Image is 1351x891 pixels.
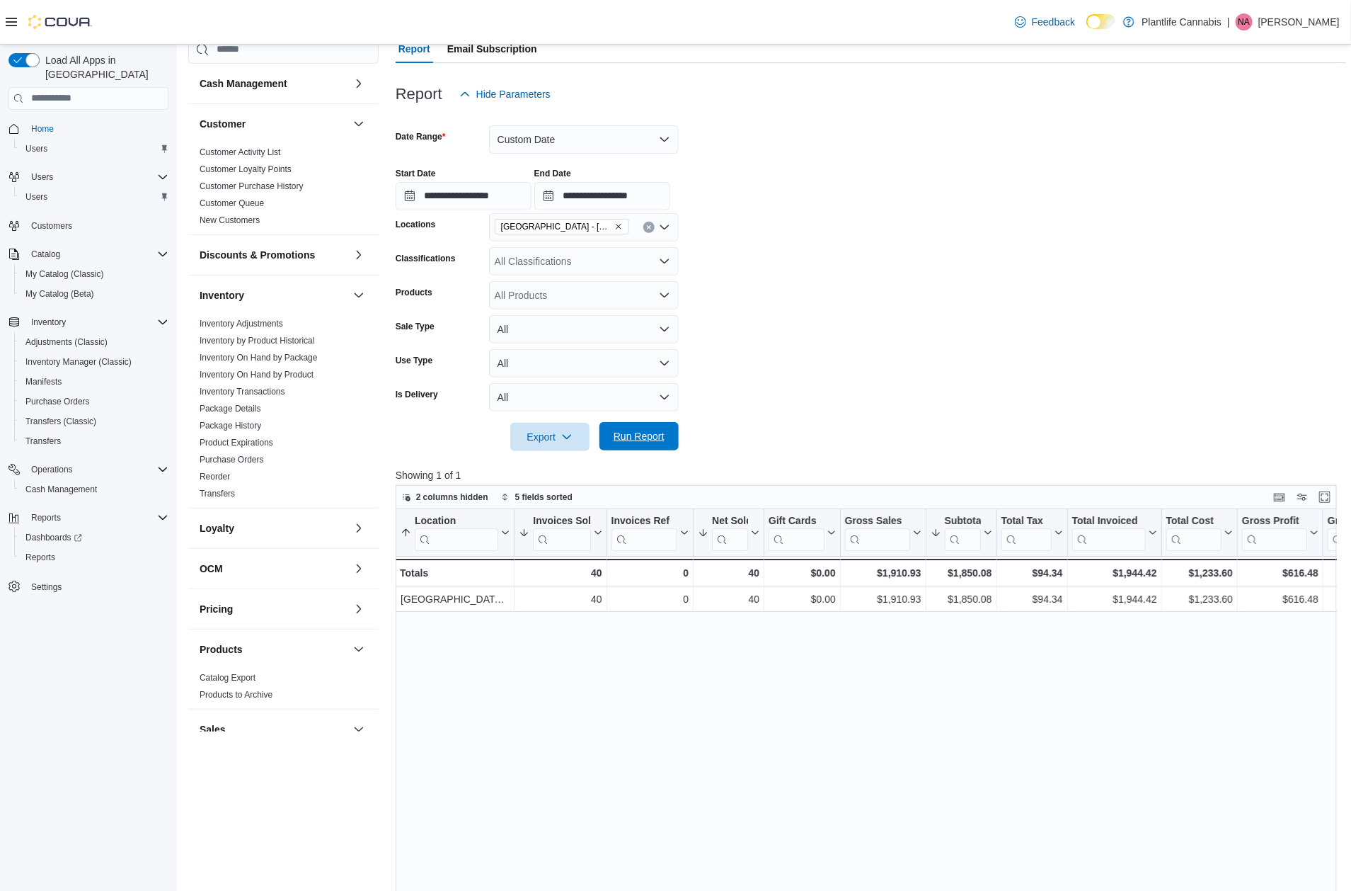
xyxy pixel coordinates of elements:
span: Transfers [25,436,61,447]
a: Product Expirations [200,438,273,448]
span: Home [31,123,54,135]
div: Invoices Sold [533,514,590,550]
a: Package History [200,421,261,431]
button: All [489,315,679,344]
div: 40 [519,591,602,608]
span: NA [1238,13,1251,30]
div: $616.48 [1242,591,1318,608]
p: | [1227,13,1230,30]
a: Customer Purchase History [200,181,304,191]
a: Home [25,120,59,137]
div: $0.00 [769,591,836,608]
input: Dark Mode [1086,14,1116,29]
a: Transfers [20,433,67,450]
button: My Catalog (Classic) [14,264,174,284]
button: Cash Management [350,75,367,92]
span: Transfers (Classic) [25,416,96,427]
span: Catalog [25,246,168,263]
a: Manifests [20,373,67,390]
div: Total Cost [1166,514,1221,550]
span: Reports [20,549,168,566]
input: Press the down key to open a popover containing a calendar. [534,182,670,210]
button: Inventory [200,288,347,302]
a: Catalog Export [200,673,255,683]
label: End Date [534,168,571,179]
button: Inventory [3,312,174,332]
span: Adjustments (Classic) [25,336,108,348]
a: Package Details [200,404,261,414]
span: Manifests [20,373,168,390]
span: Inventory Adjustments [200,318,283,329]
button: Sales [350,721,367,738]
div: Total Cost [1166,514,1221,528]
nav: Complex example [8,113,168,634]
h3: OCM [200,562,223,576]
button: Display options [1294,489,1311,506]
button: Pricing [350,601,367,618]
button: Subtotal [930,514,991,550]
div: Nick Andruik [1236,13,1253,30]
span: Users [25,143,47,154]
span: My Catalog (Beta) [25,288,94,300]
button: Users [25,169,59,186]
div: Total Invoiced [1071,514,1145,528]
div: Invoices Ref [611,514,677,528]
label: Use Type [396,355,432,366]
span: Settings [25,577,168,595]
label: Locations [396,219,436,230]
button: All [489,383,679,412]
p: Plantlife Cannabis [1142,13,1221,30]
a: Inventory Adjustments [200,319,283,329]
span: [GEOGRAPHIC_DATA] - [GEOGRAPHIC_DATA] [501,220,611,234]
button: Users [14,187,174,207]
button: Home [3,118,174,139]
a: My Catalog (Classic) [20,266,110,283]
span: Dashboards [20,529,168,546]
a: Purchase Orders [200,455,264,465]
span: Purchase Orders [20,393,168,410]
a: Dashboards [20,529,88,546]
div: $1,944.42 [1071,564,1156,581]
button: My Catalog (Beta) [14,284,174,304]
div: $94.34 [1001,591,1062,608]
span: Operations [25,461,168,478]
span: 5 fields sorted [515,492,573,503]
button: Inventory Manager (Classic) [14,352,174,372]
button: Net Sold [698,514,759,550]
button: Location [401,514,510,550]
span: Reports [25,552,55,563]
a: Customer Loyalty Points [200,164,292,174]
h3: Discounts & Promotions [200,248,315,262]
h3: Inventory [200,288,244,302]
span: Users [20,140,168,157]
span: Transfers [20,433,168,450]
button: Loyalty [200,521,347,535]
span: Cash Management [20,481,168,498]
span: Inventory Manager (Classic) [20,353,168,370]
div: 0 [611,591,688,608]
button: Hide Parameters [454,80,556,108]
button: Run Report [599,422,679,450]
span: My Catalog (Classic) [20,266,168,283]
label: Date Range [396,131,446,142]
button: Clear input [643,222,655,233]
button: Export [510,423,590,451]
button: Catalog [3,244,174,264]
button: Catalog [25,246,66,263]
div: $94.34 [1001,564,1062,581]
span: Inventory On Hand by Product [200,369,314,380]
span: Customer Purchase History [200,181,304,192]
div: 40 [698,564,759,581]
span: Adjustments (Classic) [20,334,168,351]
div: Total Tax [1001,514,1051,550]
h3: Report [396,86,442,103]
div: $1,850.08 [930,564,991,581]
div: Total Tax [1001,514,1051,528]
div: Gross Profit [1242,514,1307,528]
span: Inventory Transactions [200,386,285,397]
span: Transfers (Classic) [20,413,168,430]
div: Inventory [188,315,379,508]
span: Run Report [614,429,665,443]
a: Users [20,188,53,205]
span: Operations [31,464,73,475]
